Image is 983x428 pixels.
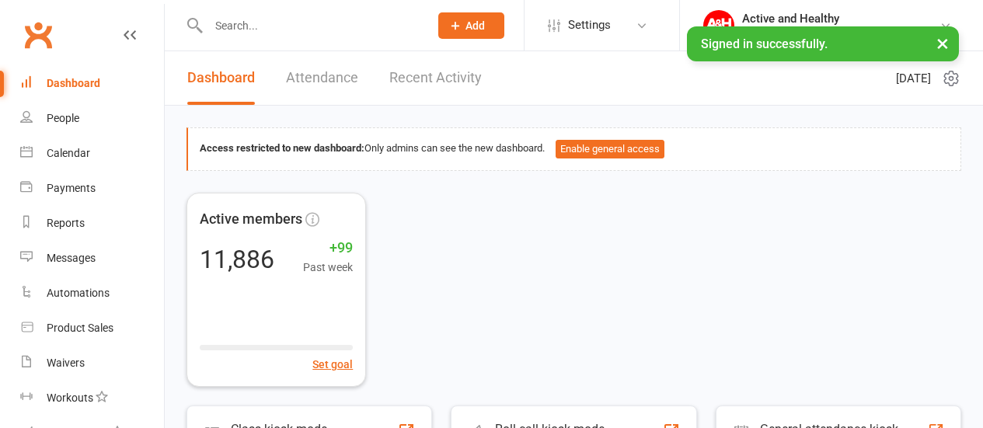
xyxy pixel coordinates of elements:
a: Dashboard [187,51,255,105]
button: Enable general access [556,140,664,158]
a: Calendar [20,136,164,171]
a: Reports [20,206,164,241]
span: [DATE] [896,69,931,88]
span: Active members [200,208,302,231]
button: Set goal [312,356,353,373]
a: Clubworx [19,16,58,54]
a: Recent Activity [389,51,482,105]
div: Waivers [47,357,85,369]
a: Dashboard [20,66,164,101]
div: Dashboard [47,77,100,89]
span: Past week [303,259,353,276]
div: Active and Healthy [742,12,939,26]
div: Product Sales [47,322,113,334]
button: Add [438,12,504,39]
span: Add [465,19,485,32]
input: Search... [204,15,418,37]
a: Waivers [20,346,164,381]
a: Automations [20,276,164,311]
div: 11,886 [200,247,274,272]
div: Automations [47,287,110,299]
a: Payments [20,171,164,206]
a: Attendance [286,51,358,105]
a: Workouts [20,381,164,416]
div: Only admins can see the new dashboard. [200,140,949,158]
img: thumb_image1691632507.png [703,10,734,41]
div: Active and Healthy [GEOGRAPHIC_DATA] [742,26,939,40]
button: × [929,26,957,60]
div: Payments [47,182,96,194]
div: Calendar [47,147,90,159]
span: Settings [568,8,611,43]
a: Messages [20,241,164,276]
div: People [47,112,79,124]
div: Workouts [47,391,93,404]
a: Product Sales [20,311,164,346]
span: Signed in successfully. [701,37,828,51]
span: +99 [303,237,353,259]
strong: Access restricted to new dashboard: [200,142,364,154]
a: People [20,101,164,136]
div: Messages [47,252,96,264]
div: Reports [47,217,85,229]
